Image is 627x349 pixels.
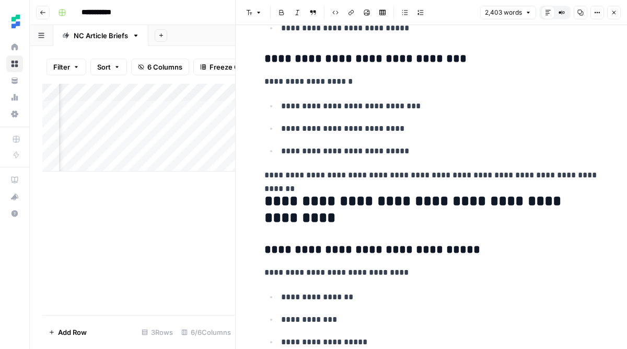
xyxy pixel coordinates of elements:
[177,324,235,341] div: 6/6 Columns
[90,59,127,75] button: Sort
[6,55,23,72] a: Browse
[7,189,22,205] div: What's new?
[193,59,270,75] button: Freeze Columns
[6,8,23,35] button: Workspace: Ten Speed
[42,324,93,341] button: Add Row
[6,89,23,106] a: Usage
[47,59,86,75] button: Filter
[6,39,23,55] a: Home
[6,172,23,188] a: AirOps Academy
[210,62,263,72] span: Freeze Columns
[58,327,87,337] span: Add Row
[6,188,23,205] button: What's new?
[53,62,70,72] span: Filter
[97,62,111,72] span: Sort
[6,12,25,31] img: Ten Speed Logo
[6,72,23,89] a: Your Data
[6,106,23,122] a: Settings
[53,25,148,46] a: NC Article Briefs
[6,205,23,222] button: Help + Support
[131,59,189,75] button: 6 Columns
[74,30,128,41] div: NC Article Briefs
[147,62,182,72] span: 6 Columns
[137,324,177,341] div: 3 Rows
[480,6,536,19] button: 2,403 words
[485,8,522,17] span: 2,403 words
